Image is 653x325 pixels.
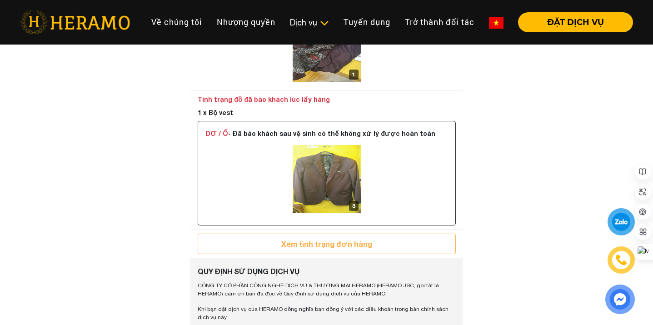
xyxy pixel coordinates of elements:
[349,70,359,80] div: 1
[198,95,456,104] div: Tình trạng đồ đã báo khách lúc lấy hàng
[489,17,503,29] img: vn-flag.png
[616,255,626,265] img: phone-icon
[198,234,456,254] button: Xem tình trạng đơn hàng
[198,266,456,277] div: QUY ĐỊNH SỬ DỤNG DỊCH VỤ
[198,281,456,298] p: CÔNG TY CỔ PHẦN CÔNG NGHỆ DỊCH VỤ & THƯƠNG MẠI HERAMO (HERAMO JSC, gọi tắt là HERAMO) cảm ơn bạn ...
[349,201,359,211] div: 3
[205,130,435,137] span: - Đã báo khách sau vệ sinh có thể không xử lý được hoàn toàn
[209,12,283,32] a: Nhượng quyền
[293,14,361,82] img: logo
[511,18,633,26] a: ĐẶT DỊCH VỤ
[609,248,633,272] a: phone-icon
[144,12,209,32] a: Về chúng tôi
[198,104,456,121] div: 1 x Bộ vest
[319,19,329,28] img: subToggleIcon
[20,10,130,34] img: heramo-logo.png
[198,305,456,321] p: Khi bạn đặt dịch vụ của HERAMO đồng nghĩa bạn đồng ý với các điều khoản trong bản chính sách dịch...
[290,16,329,29] div: Dịch vụ
[518,12,633,32] button: ĐẶT DỊCH VỤ
[336,12,398,32] a: Tuyển dụng
[293,145,361,213] img: logo
[205,130,228,137] span: DƠ / Ố
[398,12,482,32] a: Trở thành đối tác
